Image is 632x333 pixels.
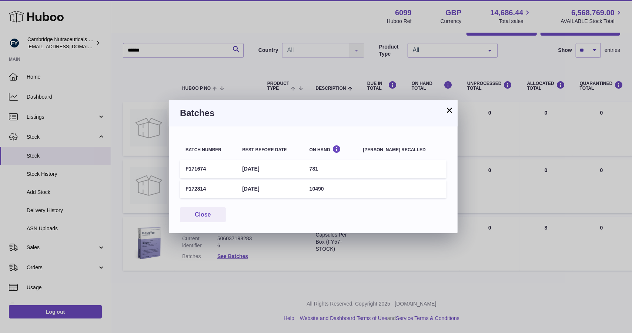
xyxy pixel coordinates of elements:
[180,107,447,119] h3: Batches
[180,160,237,178] td: F171674
[445,106,454,115] button: ×
[237,160,304,178] td: [DATE]
[180,207,226,222] button: Close
[304,160,358,178] td: 781
[237,180,304,198] td: [DATE]
[185,148,231,152] div: Batch number
[180,180,237,198] td: F172814
[242,148,298,152] div: Best before date
[304,180,358,198] td: 10490
[363,148,441,152] div: [PERSON_NAME] recalled
[310,145,352,152] div: On Hand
